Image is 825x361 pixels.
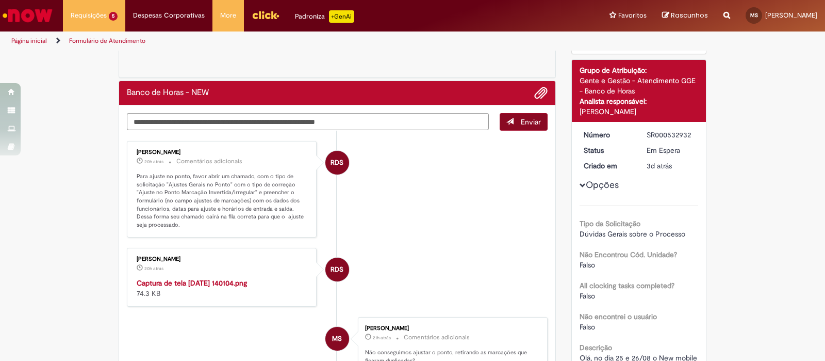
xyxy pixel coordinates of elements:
[500,113,548,131] button: Enviar
[647,161,672,170] span: 3d atrás
[580,229,685,239] span: Dúvidas Gerais sobre o Processo
[220,10,236,21] span: More
[137,172,308,229] p: Para ajuste no ponto, favor abrir um chamado, com o tipo de solicitação "Ajustes Gerais no Ponto"...
[580,96,699,106] div: Analista responsável:
[647,161,672,170] time: 26/08/2025 11:18:06
[576,145,639,155] dt: Status
[671,10,708,20] span: Rascunhos
[365,325,537,332] div: [PERSON_NAME]
[576,130,639,140] dt: Número
[580,322,595,332] span: Falso
[325,258,349,281] div: Raquel De Souza
[580,75,699,96] div: Gente e Gestão - Atendimento GGE - Banco de Horas
[331,257,343,282] span: RDS
[144,265,163,272] span: 20h atrás
[109,12,118,21] span: 5
[580,343,612,352] b: Descrição
[534,86,548,100] button: Adicionar anexos
[373,335,391,341] span: 21h atrás
[252,7,279,23] img: click_logo_yellow_360x200.png
[750,12,758,19] span: MS
[404,333,470,342] small: Comentários adicionais
[144,159,163,165] span: 20h atrás
[325,327,349,351] div: Mariana Stephany Zani Da Silva
[176,157,242,166] small: Comentários adicionais
[580,219,640,228] b: Tipo da Solicitação
[331,150,343,175] span: RDS
[580,281,674,290] b: All clocking tasks completed?
[576,161,639,171] dt: Criado em
[127,113,489,131] textarea: Digite sua mensagem aqui...
[69,37,145,45] a: Formulário de Atendimento
[521,117,541,127] span: Enviar
[11,37,47,45] a: Página inicial
[580,291,595,301] span: Falso
[71,10,107,21] span: Requisições
[127,88,209,98] h2: Banco de Horas - NEW Histórico de tíquete
[580,106,699,117] div: [PERSON_NAME]
[1,5,54,26] img: ServiceNow
[8,32,542,51] ul: Trilhas de página
[329,10,354,23] p: +GenAi
[373,335,391,341] time: 28/08/2025 13:30:47
[647,161,695,171] div: 26/08/2025 11:18:06
[332,326,342,351] span: MS
[137,256,308,262] div: [PERSON_NAME]
[137,278,247,288] a: Captura de tela [DATE] 140104.png
[137,278,308,299] div: 74.3 KB
[647,145,695,155] div: Em Espera
[618,10,647,21] span: Favoritos
[144,265,163,272] time: 28/08/2025 14:01:16
[295,10,354,23] div: Padroniza
[580,250,677,259] b: Não Encontrou Cód. Unidade?
[580,312,657,321] b: Não encontrei o usuário
[580,65,699,75] div: Grupo de Atribuição:
[647,130,695,140] div: SR000532932
[133,10,205,21] span: Despesas Corporativas
[580,260,595,270] span: Falso
[662,11,708,21] a: Rascunhos
[137,149,308,155] div: [PERSON_NAME]
[325,151,349,175] div: Raquel De Souza
[144,159,163,165] time: 28/08/2025 14:01:36
[765,11,817,20] span: [PERSON_NAME]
